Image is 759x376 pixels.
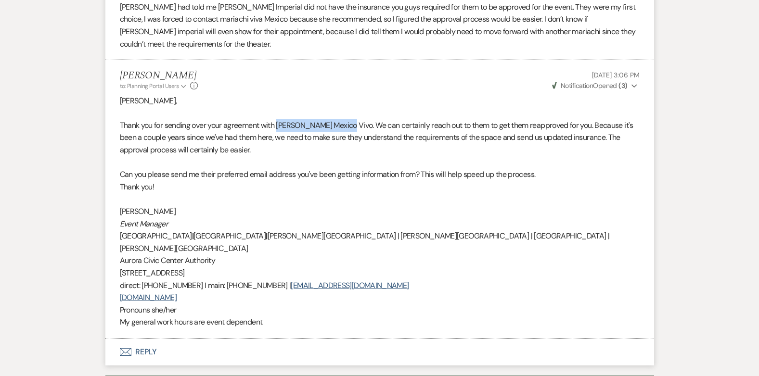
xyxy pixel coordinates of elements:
[120,168,640,181] p: Can you please send me their preferred email address you've been getting information from? This w...
[120,95,640,107] p: [PERSON_NAME],
[120,304,640,316] p: Pronouns she/her
[120,279,640,292] p: direct: [PHONE_NUMBER] I main: [PHONE_NUMBER] |
[120,82,188,90] button: to: Planning Portal Users
[618,81,627,90] strong: ( 3 )
[120,82,179,90] span: to: Planning Portal Users
[592,71,639,79] span: [DATE] 3:06 PM
[552,81,628,90] span: Opened
[120,70,198,82] h5: [PERSON_NAME]
[120,181,640,193] p: Thank you!
[266,231,267,241] strong: |
[120,219,168,229] em: Event Manager
[120,292,177,302] a: [DOMAIN_NAME]
[120,1,640,50] p: [PERSON_NAME] had told me [PERSON_NAME] Imperial did not have the insurance you guys required for...
[561,81,593,90] span: Notification
[105,338,654,365] button: Reply
[120,205,640,218] p: [PERSON_NAME]
[192,231,193,241] strong: |
[120,316,640,328] p: My general work hours are event dependent
[120,267,640,279] p: [STREET_ADDRESS]
[120,230,640,254] p: [GEOGRAPHIC_DATA] [GEOGRAPHIC_DATA] [PERSON_NAME][GEOGRAPHIC_DATA] | [PERSON_NAME][GEOGRAPHIC_DAT...
[291,280,409,290] a: [EMAIL_ADDRESS][DOMAIN_NAME]
[551,81,640,91] button: NotificationOpened (3)
[120,254,640,267] p: Aurora Civic Center Authority
[120,119,640,156] p: Thank you for sending over your agreement with [PERSON_NAME] Mexico Vivo. We can certainly reach ...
